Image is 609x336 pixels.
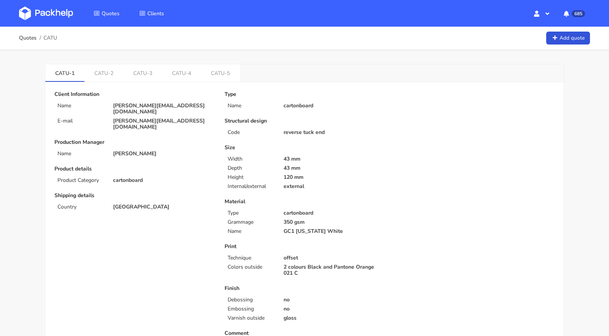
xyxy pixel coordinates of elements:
[43,35,57,41] span: CATU
[228,219,274,225] p: Grammage
[147,10,164,17] span: Clients
[225,91,384,97] p: Type
[284,228,384,234] p: GC1 [US_STATE] White
[225,244,384,250] p: Print
[57,204,104,210] p: Country
[228,306,274,312] p: Embossing
[225,199,384,205] p: Material
[113,151,214,157] p: [PERSON_NAME]
[113,103,214,115] p: [PERSON_NAME][EMAIL_ADDRESS][DOMAIN_NAME]
[162,64,201,81] a: CATU-4
[54,166,214,172] p: Product details
[228,255,274,261] p: Technique
[113,177,214,183] p: cartonboard
[284,183,384,189] p: external
[228,183,274,189] p: Internal/external
[19,6,73,20] img: Dashboard
[284,156,384,162] p: 43 mm
[228,156,274,162] p: Width
[284,255,384,261] p: offset
[228,210,274,216] p: Type
[558,6,590,20] button: 685
[225,118,384,124] p: Structural design
[228,174,274,180] p: Height
[113,118,214,130] p: [PERSON_NAME][EMAIL_ADDRESS][DOMAIN_NAME]
[123,64,162,81] a: CATU-3
[130,6,173,20] a: Clients
[284,306,384,312] p: no
[102,10,120,17] span: Quotes
[284,165,384,171] p: 43 mm
[57,118,104,124] p: E-mail
[45,64,84,81] a: CATU-1
[54,139,214,145] p: Production Manager
[19,35,37,41] a: Quotes
[225,145,384,151] p: Size
[284,315,384,321] p: gloss
[228,228,274,234] p: Name
[54,193,214,199] p: Shipping details
[54,91,214,97] p: Client Information
[84,64,123,81] a: CATU-2
[228,103,274,109] p: Name
[201,64,240,81] a: CATU-5
[546,32,590,45] a: Add quote
[284,264,384,276] p: 2 colours Black and Pantone Orange 021 C
[284,174,384,180] p: 120 mm
[284,129,384,135] p: reverse tuck end
[228,264,274,270] p: Colors outside
[228,165,274,171] p: Depth
[228,129,274,135] p: Code
[225,285,384,291] p: Finish
[84,6,129,20] a: Quotes
[228,297,274,303] p: Debossing
[284,297,384,303] p: no
[284,219,384,225] p: 350 gsm
[57,177,104,183] p: Product Category
[284,103,384,109] p: cartonboard
[57,151,104,157] p: Name
[572,10,585,17] span: 685
[113,204,214,210] p: [GEOGRAPHIC_DATA]
[228,315,274,321] p: Varnish outside
[19,30,57,46] nav: breadcrumb
[57,103,104,109] p: Name
[284,210,384,216] p: cartonboard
